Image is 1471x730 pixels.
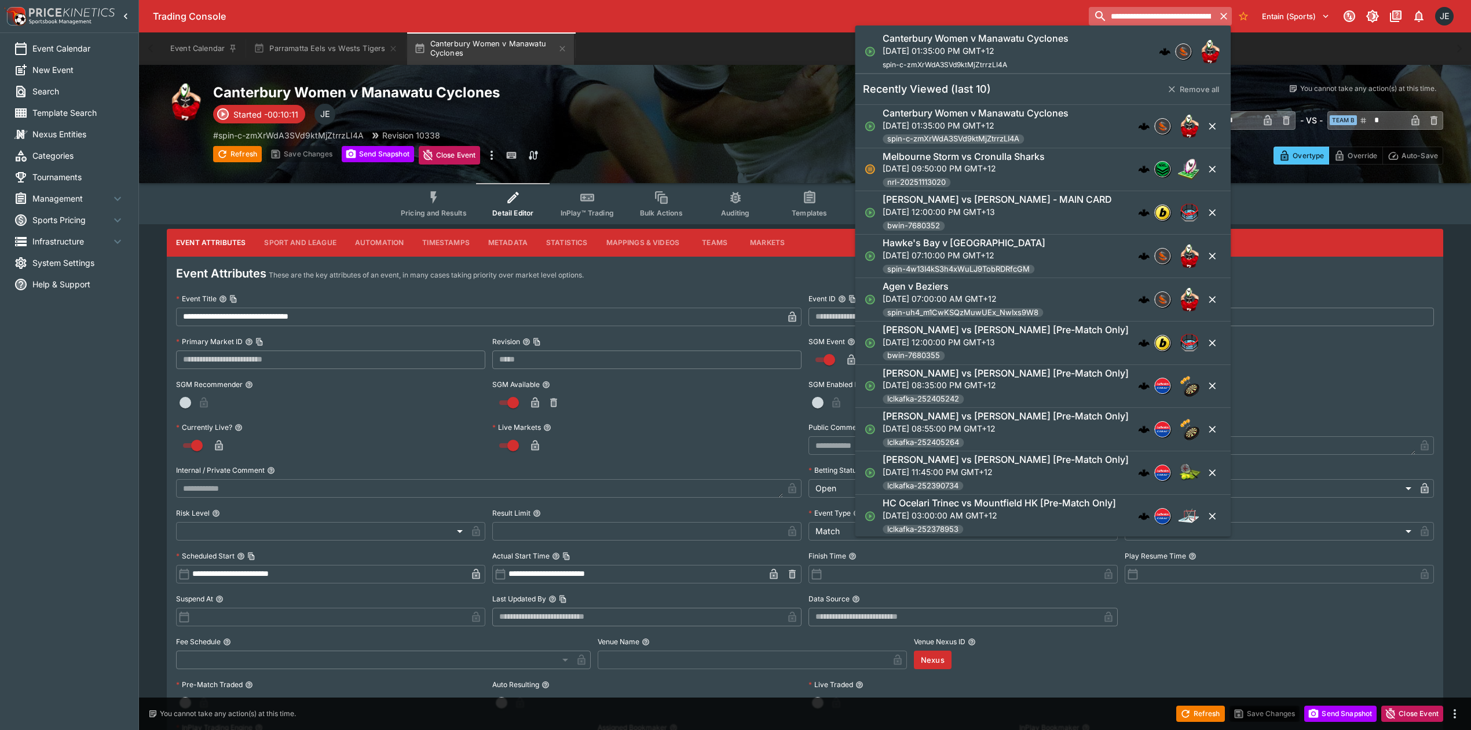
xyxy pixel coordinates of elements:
p: Play Resume Time [1125,551,1186,561]
p: SGM Enabled Live [808,379,868,389]
h6: Canterbury Women v Manawatu Cyclones [883,32,1069,45]
button: Primary Market IDCopy To Clipboard [245,338,253,346]
span: Categories [32,149,125,162]
span: lclkafka-252405242 [883,393,964,405]
button: Pre-Match Traded [245,681,253,689]
img: mma.png [1177,331,1201,355]
div: Event type filters [391,183,1218,224]
p: Internal / Private Comment [176,465,265,475]
button: Internal / Private Comment [267,466,275,475]
p: Actual Start Time [492,551,550,561]
img: sportingsolutions.jpeg [1155,249,1170,264]
p: Venue Nexus ID [914,637,965,647]
button: SGM Recommender [245,381,253,389]
button: James Edlin [1432,3,1457,29]
img: rugby_union.png [1198,40,1221,63]
img: rugby_league.png [1177,158,1201,181]
img: lclkafka.png [1155,509,1170,524]
span: System Settings [32,257,125,269]
h6: Melbourne Storm vs Cronulla Sharks [883,151,1045,163]
div: James Edlin [314,104,335,125]
p: Revision 10338 [382,129,440,141]
div: sportingsolutions [1154,291,1170,308]
img: logo-cerberus.svg [1138,207,1150,218]
span: Bulk Actions [640,209,683,217]
button: Auto Resulting [541,681,550,689]
button: Copy To Clipboard [559,595,567,603]
img: logo-cerberus.svg [1159,46,1170,57]
span: Team B [1330,115,1357,125]
div: lclkafka [1154,508,1170,524]
span: nrl-20251113020 [883,177,950,188]
p: [DATE] 03:00:00 AM GMT+12 [883,509,1116,521]
button: Send Snapshot [1304,706,1377,722]
button: Event Attributes [167,229,255,257]
p: [DATE] 07:00:00 AM GMT+12 [883,293,1043,305]
button: Venue Name [642,638,650,646]
button: Send Snapshot [342,146,414,162]
span: Tournaments [32,171,125,183]
button: Close Event [1381,706,1443,722]
p: SGM Available [492,379,540,389]
span: Infrastructure [32,235,111,247]
img: logo-cerberus.svg [1138,250,1150,262]
img: lclkafka.png [1155,422,1170,437]
img: Sportsbook Management [29,19,92,24]
button: Risk Level [212,509,220,517]
div: lclkafka [1154,465,1170,481]
button: Nexus [914,651,952,669]
button: Actual Start TimeCopy To Clipboard [552,552,560,560]
button: Metadata [479,229,537,257]
img: logo-cerberus.svg [1138,380,1150,392]
p: Revision [492,337,520,346]
h6: Hawke's Bay v [GEOGRAPHIC_DATA] [883,237,1045,249]
span: New Event [32,64,125,76]
button: Auto-Save [1382,147,1443,165]
button: Close Event [419,146,481,165]
button: Overtype [1274,147,1329,165]
div: cerberus [1138,467,1150,479]
button: Documentation [1385,6,1406,27]
button: Remove all [1161,80,1227,98]
span: spin-c-zmXrWdA3SVd9ktMjZtrrzLI4A [883,60,1007,69]
div: bwin [1154,205,1170,221]
p: Fee Schedule [176,637,221,647]
p: Overtype [1293,149,1324,162]
img: rugby_union.png [1177,115,1201,138]
p: Copy To Clipboard [213,129,364,141]
button: Timestamps [413,229,479,257]
button: Event TitleCopy To Clipboard [219,295,227,303]
p: Event Type [808,508,851,518]
svg: Open [864,294,876,305]
img: rugby_union.png [1177,244,1201,268]
img: logo-cerberus.svg [1138,121,1150,132]
p: Data Source [808,594,850,604]
p: Risk Level [176,508,210,518]
img: sportingsolutions.jpeg [1155,119,1170,134]
span: spin-uh4_m1CwKSQzMuwUEx_NwIxs9W8 [883,307,1043,319]
span: Search [32,85,125,97]
h6: [PERSON_NAME] vs [PERSON_NAME] [Pre-Match Only] [883,324,1129,336]
p: You cannot take any action(s) at this time. [160,709,296,719]
span: InPlay™ Trading [561,209,614,217]
button: Automation [346,229,414,257]
button: Result Limit [533,509,541,517]
img: logo-cerberus.svg [1138,294,1150,305]
h6: - VS - [1300,114,1323,126]
div: Match [808,522,1099,541]
img: lclkafka.png [1155,465,1170,480]
p: Started -00:10:11 [233,108,298,121]
p: Public Comments [808,422,866,432]
svg: Suspended [864,163,876,175]
button: Currently Live? [235,424,243,432]
button: Event Type [853,509,861,517]
span: bwin-7680352 [883,220,945,232]
button: Event Calendar [163,32,244,65]
button: Teams [689,229,741,257]
img: tennis.png [1177,461,1201,484]
div: cerberus [1138,121,1150,132]
button: more [485,146,499,165]
button: Last Updated ByCopy To Clipboard [548,595,557,603]
span: Pricing and Results [401,209,467,217]
button: Copy To Clipboard [562,552,570,560]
